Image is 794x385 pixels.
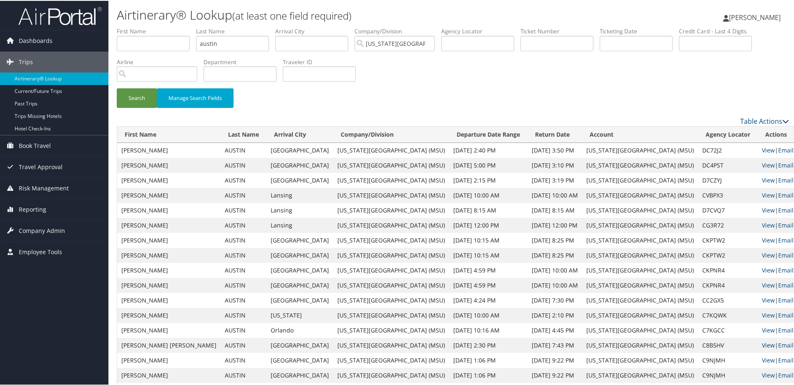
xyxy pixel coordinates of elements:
button: Manage Search Fields [157,87,234,107]
a: View [762,235,775,243]
a: View [762,355,775,363]
td: AUSTIN [221,232,266,247]
td: [DATE] 12:00 PM [449,217,528,232]
h1: Airtinerary® Lookup [117,5,565,23]
label: Credit Card - Last 4 Digits [679,26,758,35]
td: [PERSON_NAME] [117,172,221,187]
td: [US_STATE] [266,307,333,322]
td: [US_STATE][GEOGRAPHIC_DATA] (MSU) [582,292,698,307]
a: Email [778,205,794,213]
td: AUSTIN [221,262,266,277]
a: View [762,340,775,348]
td: CKPTW2 [698,247,758,262]
label: Last Name [196,26,275,35]
td: D7CZYJ [698,172,758,187]
td: [DATE] 2:30 PM [449,337,528,352]
a: View [762,160,775,168]
td: [US_STATE][GEOGRAPHIC_DATA] (MSU) [582,232,698,247]
td: [US_STATE][GEOGRAPHIC_DATA] (MSU) [582,337,698,352]
td: [GEOGRAPHIC_DATA] [266,157,333,172]
td: [DATE] 10:00 AM [449,187,528,202]
a: Email [778,175,794,183]
td: CVBPX3 [698,187,758,202]
td: [DATE] 2:15 PM [449,172,528,187]
a: View [762,250,775,258]
td: [US_STATE][GEOGRAPHIC_DATA] (MSU) [333,337,449,352]
td: D7CVQ7 [698,202,758,217]
td: CKPNR4 [698,277,758,292]
td: AUSTIN [221,337,266,352]
td: [US_STATE][GEOGRAPHIC_DATA] (MSU) [333,352,449,367]
td: [GEOGRAPHIC_DATA] [266,292,333,307]
td: [PERSON_NAME] [117,232,221,247]
td: [DATE] 7:43 PM [528,337,582,352]
td: [US_STATE][GEOGRAPHIC_DATA] (MSU) [333,262,449,277]
td: [US_STATE][GEOGRAPHIC_DATA] (MSU) [582,247,698,262]
small: (at least one field required) [232,8,352,22]
th: Agency Locator: activate to sort column ascending [698,126,758,142]
td: [PERSON_NAME] [117,307,221,322]
td: [US_STATE][GEOGRAPHIC_DATA] (MSU) [333,307,449,322]
td: CC2GX5 [698,292,758,307]
td: [PERSON_NAME] [117,262,221,277]
td: [US_STATE][GEOGRAPHIC_DATA] (MSU) [333,322,449,337]
td: [DATE] 8:15 AM [449,202,528,217]
td: CG3R72 [698,217,758,232]
td: C9NJMH [698,352,758,367]
td: [PERSON_NAME] [117,277,221,292]
td: [US_STATE][GEOGRAPHIC_DATA] (MSU) [333,157,449,172]
a: Email [778,220,794,228]
td: [DATE] 4:45 PM [528,322,582,337]
label: Arrival City [275,26,354,35]
td: [DATE] 10:00 AM [528,262,582,277]
td: [GEOGRAPHIC_DATA] [266,262,333,277]
td: [US_STATE][GEOGRAPHIC_DATA] (MSU) [582,172,698,187]
a: Email [778,295,794,303]
td: [PERSON_NAME] [117,187,221,202]
td: [DATE] 1:06 PM [449,367,528,382]
td: [PERSON_NAME] [117,247,221,262]
button: Search [117,87,157,107]
td: AUSTIN [221,142,266,157]
td: [DATE] 10:00 AM [528,187,582,202]
span: Reporting [19,198,46,219]
td: [GEOGRAPHIC_DATA] [266,247,333,262]
td: [DATE] 8:25 PM [528,232,582,247]
td: [DATE] 9:22 PM [528,352,582,367]
td: [US_STATE][GEOGRAPHIC_DATA] (MSU) [582,217,698,232]
td: [DATE] 2:10 PM [528,307,582,322]
td: [US_STATE][GEOGRAPHIC_DATA] (MSU) [582,322,698,337]
td: [US_STATE][GEOGRAPHIC_DATA] (MSU) [582,202,698,217]
td: [US_STATE][GEOGRAPHIC_DATA] (MSU) [333,367,449,382]
label: Ticket Number [520,26,600,35]
a: View [762,190,775,198]
td: [GEOGRAPHIC_DATA] [266,277,333,292]
td: [PERSON_NAME] [117,202,221,217]
td: [US_STATE][GEOGRAPHIC_DATA] (MSU) [333,292,449,307]
a: Table Actions [740,116,789,125]
td: [DATE] 8:25 PM [528,247,582,262]
label: Airline [117,57,204,65]
td: AUSTIN [221,187,266,202]
td: C9NJMH [698,367,758,382]
td: [DATE] 4:59 PM [449,262,528,277]
td: [DATE] 3:19 PM [528,172,582,187]
td: DC72J2 [698,142,758,157]
td: [DATE] 7:30 PM [528,292,582,307]
td: [DATE] 10:00 AM [528,277,582,292]
td: DC4PST [698,157,758,172]
th: Account: activate to sort column ascending [582,126,698,142]
td: [GEOGRAPHIC_DATA] [266,172,333,187]
td: [US_STATE][GEOGRAPHIC_DATA] (MSU) [333,172,449,187]
td: [US_STATE][GEOGRAPHIC_DATA] (MSU) [333,202,449,217]
a: View [762,280,775,288]
span: Risk Management [19,177,69,198]
a: View [762,295,775,303]
a: Email [778,340,794,348]
a: [PERSON_NAME] [723,4,789,29]
td: AUSTIN [221,322,266,337]
td: [US_STATE][GEOGRAPHIC_DATA] (MSU) [582,187,698,202]
label: Department [204,57,283,65]
td: [US_STATE][GEOGRAPHIC_DATA] (MSU) [333,217,449,232]
a: Email [778,325,794,333]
